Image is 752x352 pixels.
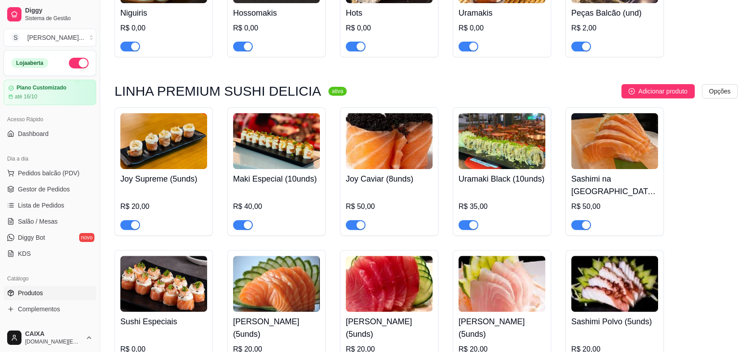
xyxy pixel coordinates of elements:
span: CAIXA [25,330,82,338]
h4: Uramaki Black (10unds) [459,173,545,185]
h4: Hots [346,7,433,19]
span: Complementos [18,305,60,314]
a: Dashboard [4,127,96,141]
h4: [PERSON_NAME] (5unds) [459,315,545,340]
div: Dia a dia [4,152,96,166]
span: Pedidos balcão (PDV) [18,169,80,178]
span: Sistema de Gestão [25,15,93,22]
button: CAIXA[DOMAIN_NAME][EMAIL_ADDRESS][DOMAIN_NAME] [4,327,96,348]
img: product-image [233,113,320,169]
h4: Niguiris [120,7,207,19]
button: Alterar Status [69,58,89,68]
h4: Maki Especial (10unds) [233,173,320,185]
h4: Uramakis [459,7,545,19]
div: R$ 0,00 [233,23,320,34]
div: R$ 0,00 [459,23,545,34]
h4: Hossomakis [233,7,320,19]
a: Produtos [4,286,96,300]
a: Salão / Mesas [4,214,96,229]
div: R$ 2,00 [571,23,658,34]
article: Plano Customizado [17,85,66,91]
span: [DOMAIN_NAME][EMAIL_ADDRESS][DOMAIN_NAME] [25,338,82,345]
div: R$ 0,00 [346,23,433,34]
span: Diggy [25,7,93,15]
span: Opções [709,86,731,96]
div: Catálogo [4,271,96,286]
button: Pedidos balcão (PDV) [4,166,96,180]
div: R$ 40,00 [233,201,320,212]
span: plus-circle [629,88,635,94]
span: S [11,33,20,42]
img: product-image [120,113,207,169]
img: product-image [459,113,545,169]
h4: Sushi Especiais [120,315,207,328]
button: Opções [702,84,738,98]
span: Diggy Bot [18,233,45,242]
img: product-image [571,256,658,312]
span: Gestor de Pedidos [18,185,70,194]
img: product-image [120,256,207,312]
div: Loja aberta [11,58,48,68]
button: Adicionar produto [621,84,695,98]
span: Salão / Mesas [18,217,58,226]
a: Plano Customizadoaté 16/10 [4,80,96,105]
div: R$ 50,00 [346,201,433,212]
a: KDS [4,246,96,261]
img: product-image [346,256,433,312]
div: Acesso Rápido [4,112,96,127]
h4: Joy Caviar (8unds) [346,173,433,185]
span: Adicionar produto [638,86,688,96]
span: Lista de Pedidos [18,201,64,210]
img: product-image [459,256,545,312]
h4: [PERSON_NAME] (5unds) [346,315,433,340]
button: Select a team [4,29,96,47]
span: Dashboard [18,129,49,138]
div: R$ 50,00 [571,201,658,212]
a: Gestor de Pedidos [4,182,96,196]
h4: Peças Balcão (und) [571,7,658,19]
span: KDS [18,249,31,258]
div: R$ 35,00 [459,201,545,212]
a: DiggySistema de Gestão [4,4,96,25]
img: product-image [233,256,320,312]
img: product-image [346,113,433,169]
div: [PERSON_NAME] ... [27,33,84,42]
h4: Joy Supreme (5unds) [120,173,207,185]
article: até 16/10 [15,93,37,100]
a: Diggy Botnovo [4,230,96,245]
div: R$ 0,00 [120,23,207,34]
h4: Sashimi na [GEOGRAPHIC_DATA] (10unds) [571,173,658,198]
sup: ativa [328,87,347,96]
div: R$ 20,00 [120,201,207,212]
h4: [PERSON_NAME] (5unds) [233,315,320,340]
span: Produtos [18,288,43,297]
a: Complementos [4,302,96,316]
h3: LINHA PREMIUM SUSHI DELICIA [115,86,321,97]
a: Lista de Pedidos [4,198,96,212]
h4: Sashimi Polvo (5unds) [571,315,658,328]
img: product-image [571,113,658,169]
